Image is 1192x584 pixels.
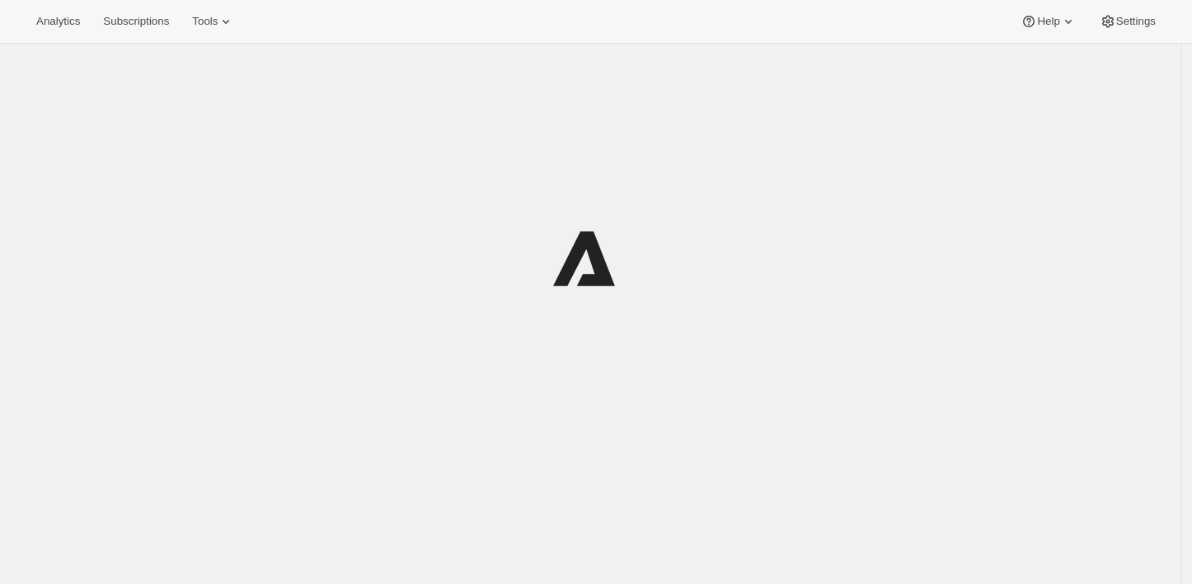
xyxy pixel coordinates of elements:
button: Tools [182,10,244,33]
span: Tools [192,15,218,28]
button: Help [1011,10,1086,33]
button: Subscriptions [93,10,179,33]
span: Help [1037,15,1059,28]
span: Settings [1116,15,1156,28]
span: Analytics [36,15,80,28]
button: Settings [1090,10,1166,33]
span: Subscriptions [103,15,169,28]
button: Analytics [26,10,90,33]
